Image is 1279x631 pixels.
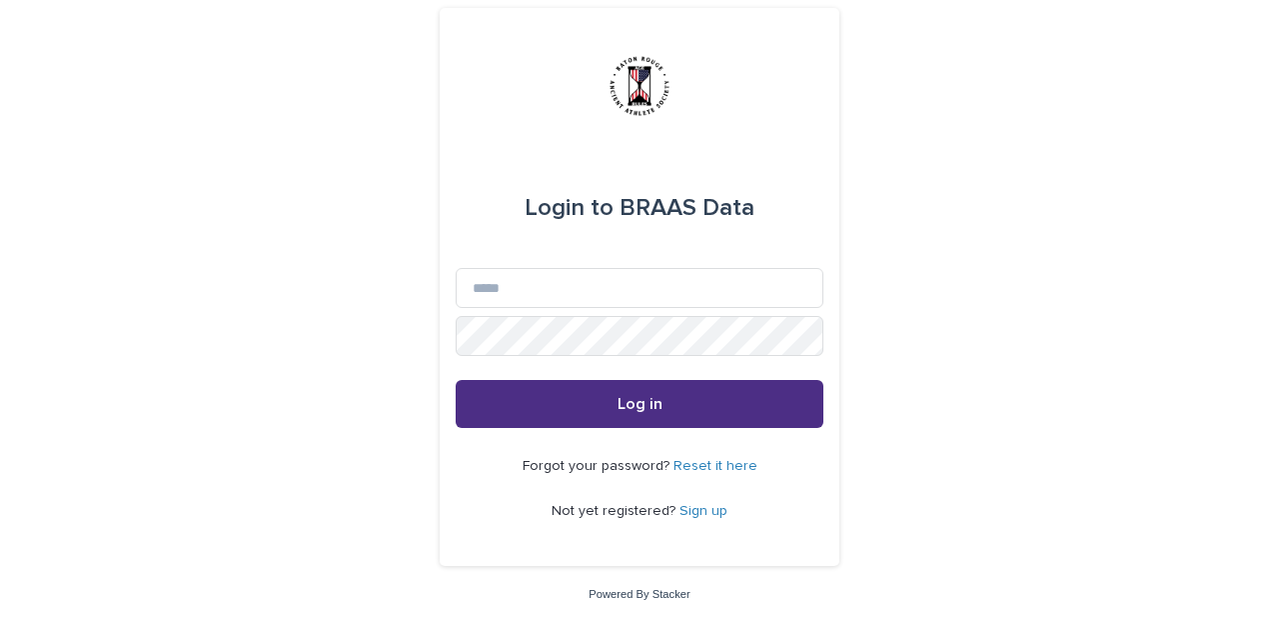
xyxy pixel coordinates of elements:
img: BsxibNoaTPe9uU9VL587 [610,56,669,116]
a: Powered By Stacker [589,588,689,600]
a: Reset it here [673,459,757,473]
div: BRAAS Data [525,180,754,236]
span: Login to [525,196,614,220]
span: Forgot your password? [523,459,673,473]
a: Sign up [679,504,727,518]
span: Not yet registered? [552,504,679,518]
button: Log in [456,380,823,428]
span: Log in [618,396,662,412]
